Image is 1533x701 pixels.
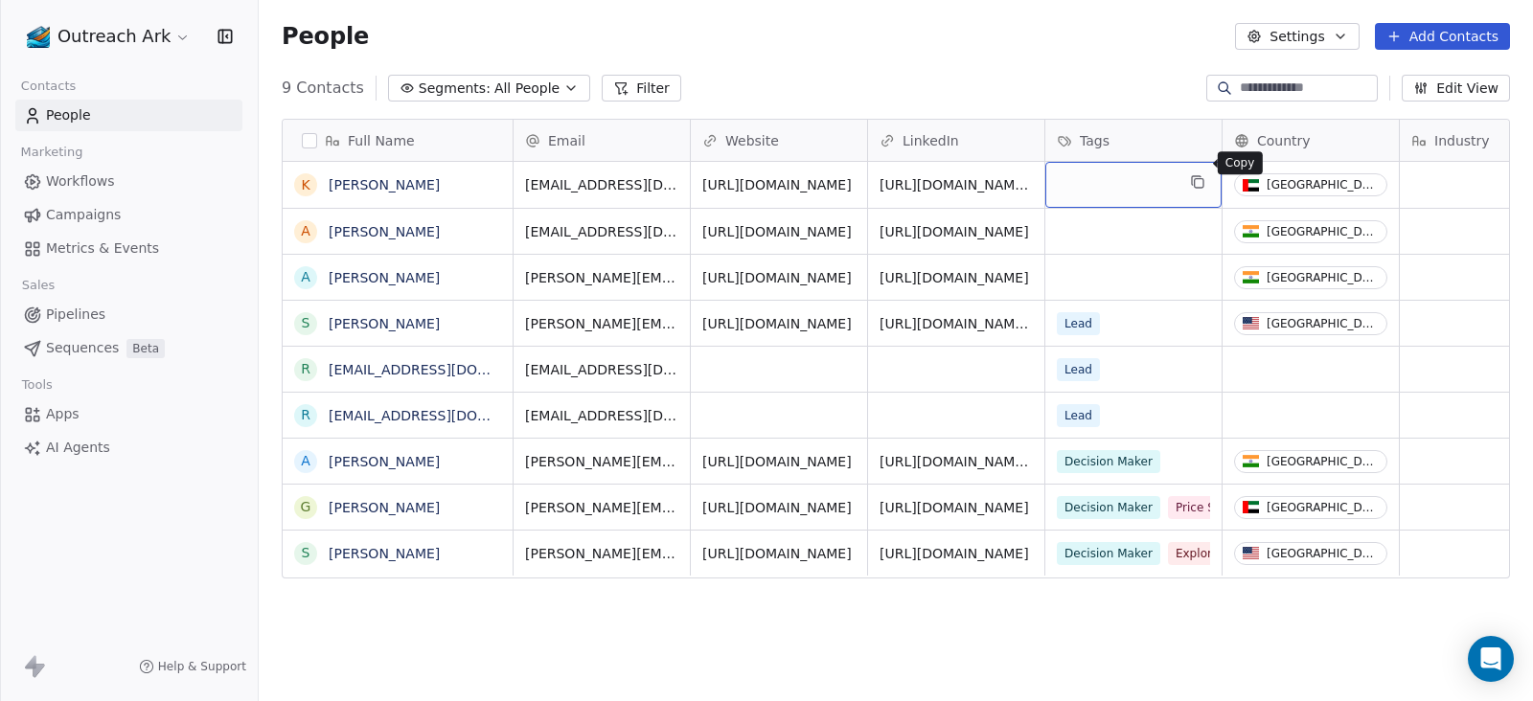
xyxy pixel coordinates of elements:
a: People [15,100,242,131]
button: Add Contacts [1375,23,1510,50]
span: Price Sensitive [1168,496,1268,519]
span: [PERSON_NAME][EMAIL_ADDRESS][DOMAIN_NAME] [525,498,678,517]
a: [PERSON_NAME] [329,546,440,561]
a: [PERSON_NAME] [329,270,440,285]
span: Sequences [46,338,119,358]
button: Filter [602,75,681,102]
button: Edit View [1402,75,1510,102]
span: Beta [126,339,165,358]
span: Campaigns [46,205,121,225]
div: [GEOGRAPHIC_DATA] [1267,225,1379,238]
div: G [301,497,311,517]
span: Lead [1057,404,1100,427]
div: K [301,175,309,195]
span: Segments: [419,79,491,99]
div: [GEOGRAPHIC_DATA] [1267,178,1379,192]
a: [EMAIL_ADDRESS][DOMAIN_NAME] [329,362,563,377]
span: Apps [46,404,80,424]
span: Help & Support [158,659,246,674]
a: SequencesBeta [15,332,242,364]
a: [PERSON_NAME] [329,316,440,331]
a: Pipelines [15,299,242,330]
div: Full Name [283,120,513,161]
a: [URL][DOMAIN_NAME] [702,500,852,515]
a: [URL][DOMAIN_NAME] [880,546,1029,561]
a: [URL][DOMAIN_NAME] [880,500,1029,515]
span: [EMAIL_ADDRESS][DOMAIN_NAME] [525,175,678,194]
a: [URL][DOMAIN_NAME] [702,177,852,192]
div: [GEOGRAPHIC_DATA] [1267,547,1379,560]
div: [GEOGRAPHIC_DATA] [1267,501,1379,514]
div: A [301,221,310,241]
div: [GEOGRAPHIC_DATA] [1267,271,1379,284]
a: [URL][DOMAIN_NAME] [880,270,1029,285]
span: All People [494,79,560,99]
div: r [301,405,310,425]
a: [EMAIL_ADDRESS][DOMAIN_NAME] [329,408,563,423]
div: Country [1223,120,1399,161]
span: Lead [1057,312,1100,335]
div: r [301,359,310,379]
span: Workflows [46,171,115,192]
span: Tags [1080,131,1110,150]
span: [EMAIL_ADDRESS][DOMAIN_NAME] [525,222,678,241]
span: AI Agents [46,438,110,458]
span: Website [725,131,779,150]
a: Campaigns [15,199,242,231]
span: [PERSON_NAME][EMAIL_ADDRESS][DOMAIN_NAME] [525,452,678,471]
span: Decision Maker [1057,496,1160,519]
div: Open Intercom Messenger [1468,636,1514,682]
span: [PERSON_NAME][EMAIL_ADDRESS][DOMAIN_NAME] [525,268,678,287]
button: Settings [1235,23,1359,50]
div: S [302,543,310,563]
div: grid [283,162,514,690]
div: S [302,313,310,333]
div: A [301,267,310,287]
span: [EMAIL_ADDRESS][DOMAIN_NAME] [525,360,678,379]
div: [GEOGRAPHIC_DATA] [1267,455,1379,468]
a: [URL][DOMAIN_NAME] [702,316,852,331]
span: Outreach Ark [57,24,171,49]
a: [PERSON_NAME] [329,224,440,239]
a: [PERSON_NAME] [329,177,440,192]
span: Country [1257,131,1311,150]
span: Metrics & Events [46,238,159,259]
a: [URL][DOMAIN_NAME][PERSON_NAME] [880,454,1140,469]
span: Exploring others [1168,542,1278,565]
a: Apps [15,398,242,430]
a: [URL][DOMAIN_NAME][PERSON_NAME] [880,316,1140,331]
span: Contacts [12,72,84,101]
span: People [282,22,369,51]
span: Sales [13,271,63,300]
span: [EMAIL_ADDRESS][DOMAIN_NAME] [525,406,678,425]
span: Decision Maker [1057,450,1160,473]
a: Help & Support [139,659,246,674]
span: Decision Maker [1057,542,1160,565]
a: Workflows [15,166,242,197]
div: Tags [1045,120,1222,161]
a: [PERSON_NAME] [329,454,440,469]
span: LinkedIn [903,131,959,150]
a: [URL][DOMAIN_NAME] [702,270,852,285]
a: [URL][DOMAIN_NAME] [880,224,1029,239]
span: Tools [13,371,60,399]
span: Pipelines [46,305,105,325]
span: 9 Contacts [282,77,364,100]
a: [URL][DOMAIN_NAME] [702,224,852,239]
div: A [301,451,310,471]
div: [GEOGRAPHIC_DATA] [1267,317,1379,330]
span: Full Name [348,131,415,150]
a: [URL][DOMAIN_NAME] [702,454,852,469]
img: Outreach_Ark_Favicon.png [27,25,50,48]
a: Metrics & Events [15,233,242,264]
span: Lead [1057,358,1100,381]
a: [URL][DOMAIN_NAME] [702,546,852,561]
span: Marketing [12,138,91,167]
a: AI Agents [15,432,242,464]
p: Copy [1225,155,1255,170]
span: [PERSON_NAME][EMAIL_ADDRESS][DOMAIN_NAME] [525,544,678,563]
span: Industry [1434,131,1490,150]
span: [PERSON_NAME][EMAIL_ADDRESS][DOMAIN_NAME] [525,314,678,333]
a: [URL][DOMAIN_NAME][PERSON_NAME] [880,177,1140,192]
div: Website [691,120,867,161]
